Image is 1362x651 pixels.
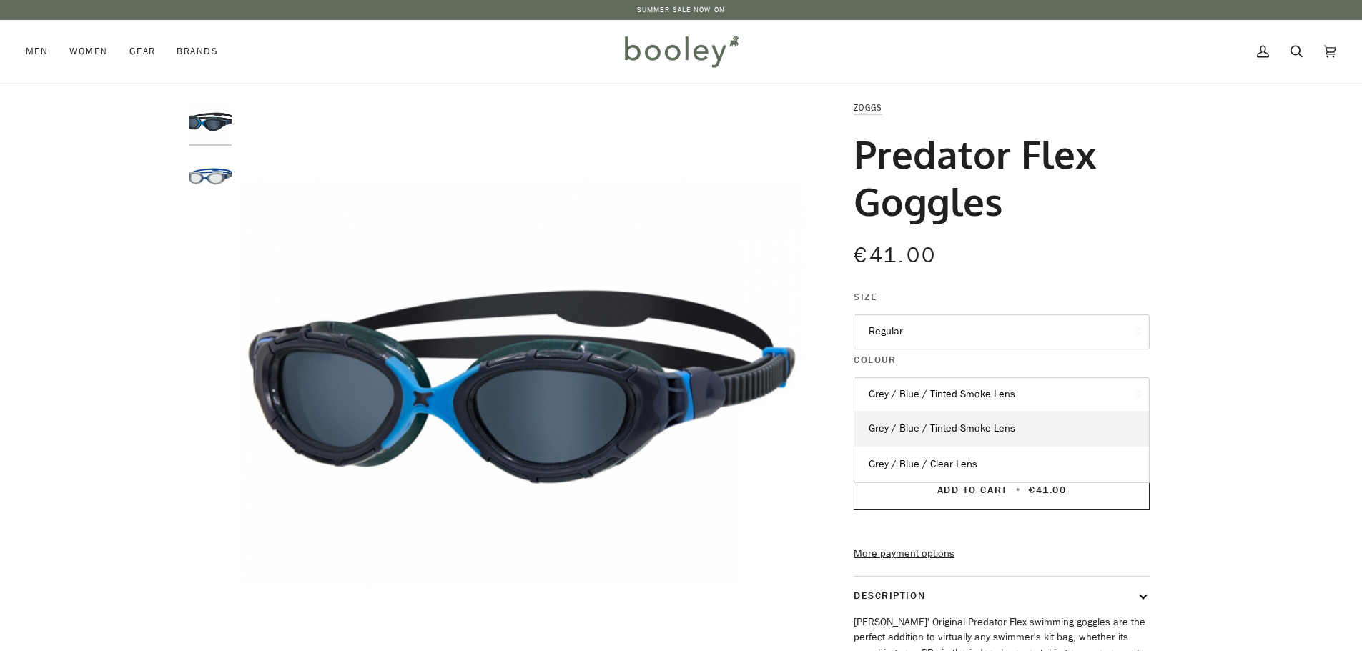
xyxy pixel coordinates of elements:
span: Size [854,289,877,304]
button: Add to Cart • €41.00 [854,471,1150,510]
img: Predator Flex Grey / Blue / Smoke - booley Galway [189,100,232,143]
span: Grey / Blue / Clear Lens [869,457,977,471]
h1: Predator Flex Goggles [854,130,1139,224]
span: Women [69,44,107,59]
span: Colour [854,352,896,367]
span: Add to Cart [937,483,1008,497]
a: Grey / Blue / Tinted Smoke Lens [854,411,1149,447]
span: • [1012,483,1025,497]
span: Men [26,44,48,59]
button: Regular [854,314,1150,349]
span: €41.00 [854,241,937,270]
img: Zoggs Predator Flex Goggles Grey / Blue / Clear - Booley Galway [189,155,232,198]
a: Grey / Blue / Clear Lens [854,447,1149,482]
a: More payment options [854,546,1150,562]
a: Zoggs [854,101,882,114]
span: Grey / Blue / Tinted Smoke Lens [869,422,1015,435]
a: Gear [119,20,167,83]
a: SUMMER SALE NOW ON [637,4,725,15]
span: Gear [129,44,156,59]
span: Brands [177,44,218,59]
a: Men [26,20,59,83]
a: Brands [166,20,229,83]
img: Booley [618,31,744,72]
button: Grey / Blue / Tinted Smoke Lens [854,377,1150,412]
span: €41.00 [1029,483,1066,497]
button: Description [854,577,1150,615]
a: Women [59,20,118,83]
